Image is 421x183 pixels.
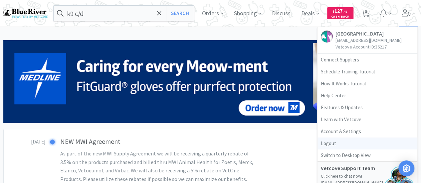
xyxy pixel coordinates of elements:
a: Switch to Desktop View [317,149,417,161]
span: . 47 [342,9,347,14]
img: jennifer.png [391,166,407,183]
a: 5 [359,11,372,17]
a: How It Works Tutorial [317,78,417,90]
p: Vetcove Account ID: 36217 [335,44,402,50]
p: [EMAIL_ADDRESS][DOMAIN_NAME] [335,37,402,44]
img: 5b85490d2c9a43ef9873369d65f5cc4c_481.png [3,40,418,123]
a: Discuss [269,11,293,17]
img: b17b0d86f29542b49a2f66beb9ff811a.png [3,9,48,18]
a: Help Center [317,90,417,102]
a: Logout [317,137,417,149]
span: 127 [333,8,347,14]
h3: [DATE] [4,136,45,146]
h5: Vetcove Support Team [321,165,387,171]
a: [GEOGRAPHIC_DATA][EMAIL_ADDRESS][DOMAIN_NAME]Vetcove Account ID:36217 [317,27,417,54]
a: Learn with Vetcove [317,114,417,126]
a: Features & Updates [317,102,417,114]
a: $127.47Cash Back [327,4,353,22]
input: Search by item, sku, manufacturer, ingredient, size... [54,6,194,21]
h5: [GEOGRAPHIC_DATA] [335,31,402,37]
a: Connect Suppliers [317,54,417,66]
span: Cash Back [331,15,349,19]
a: Schedule Training Tutorial [317,66,417,78]
div: Open Intercom Messenger [398,160,414,176]
a: Account & Settings [317,126,417,137]
button: Search [166,6,194,21]
a: Click here to chat now! [321,173,362,179]
span: $ [333,9,334,14]
h3: NEW MWI Agreement [60,136,280,147]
